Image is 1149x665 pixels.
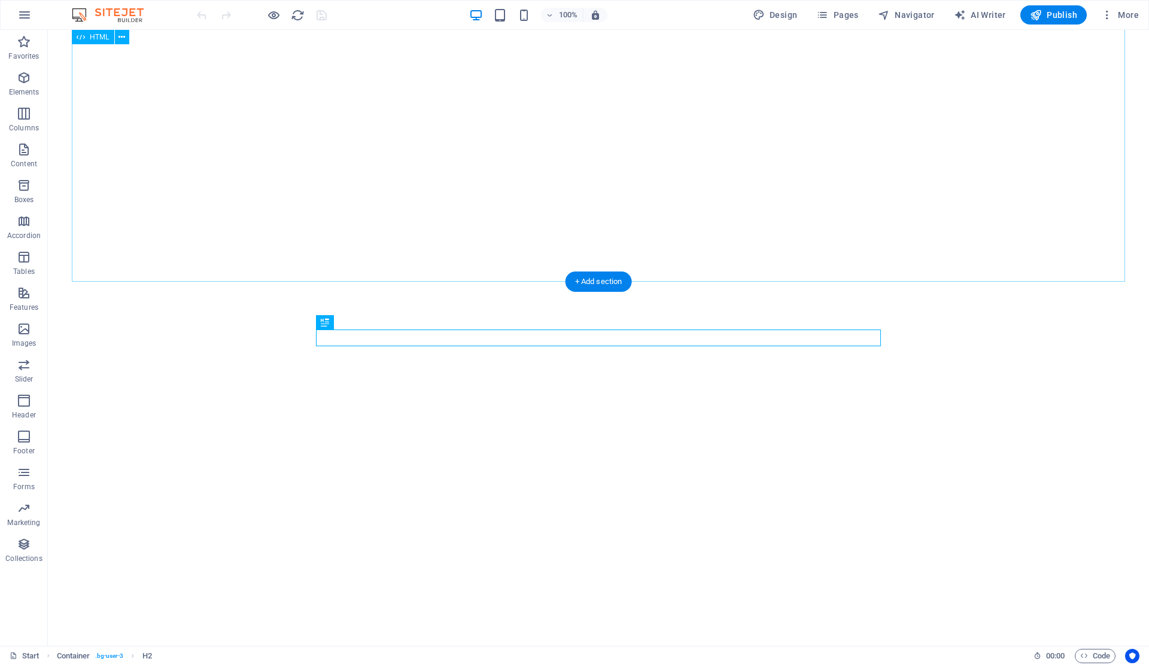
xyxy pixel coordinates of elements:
p: Footer [13,446,35,456]
button: AI Writer [949,5,1011,25]
p: Accordion [7,231,41,240]
p: Favorites [8,51,39,61]
p: Marketing [7,518,40,527]
button: Publish [1020,5,1087,25]
p: Header [12,410,36,420]
span: Design [753,9,798,21]
span: 00 00 [1046,649,1065,663]
p: Slider [15,374,34,384]
button: Navigator [873,5,940,25]
i: On resize automatically adjust zoom level to fit chosen device. [590,10,601,20]
p: Elements [9,87,39,97]
span: AI Writer [954,9,1006,21]
nav: breadcrumb [57,649,152,663]
span: Publish [1030,9,1077,21]
div: Design (Ctrl+Alt+Y) [748,5,803,25]
h6: Session time [1034,649,1065,663]
button: Code [1075,649,1115,663]
button: Click here to leave preview mode and continue editing [266,8,281,22]
h6: 100% [559,8,578,22]
p: Features [10,303,38,312]
span: . bg-user-3 [95,649,124,663]
p: Columns [9,123,39,133]
p: Boxes [14,195,34,205]
p: Forms [13,482,35,492]
span: More [1101,9,1139,21]
button: reload [290,8,305,22]
button: 100% [541,8,583,22]
span: : [1054,651,1056,660]
p: Tables [13,267,35,276]
p: Content [11,159,37,169]
a: Click to cancel selection. Double-click to open Pages [10,649,39,663]
button: Usercentrics [1125,649,1139,663]
img: Editor Logo [69,8,159,22]
span: Pages [816,9,858,21]
span: Navigator [878,9,935,21]
button: Design [748,5,803,25]
button: More [1096,5,1144,25]
span: Click to select. Double-click to edit [142,649,152,663]
p: Collections [5,554,42,563]
button: Pages [811,5,863,25]
span: Click to select. Double-click to edit [57,649,90,663]
div: + Add section [566,272,632,292]
p: Images [12,338,37,348]
span: Code [1080,649,1110,663]
i: Reload page [291,8,305,22]
span: HTML [90,33,110,41]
